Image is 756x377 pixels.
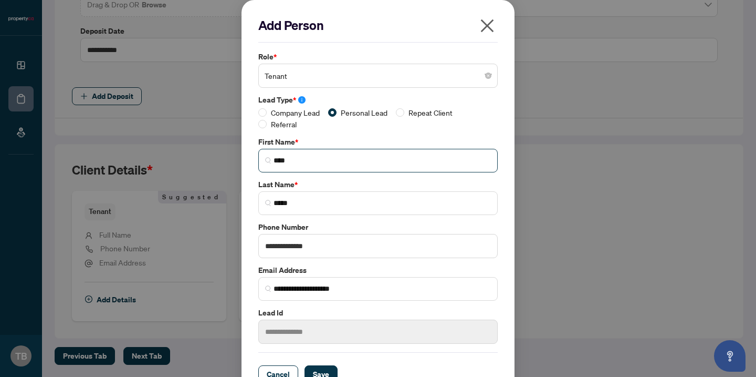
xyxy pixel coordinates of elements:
span: Personal Lead [337,107,392,118]
label: Role [258,51,498,63]
span: close [479,17,496,34]
span: close-circle [485,73,491,79]
img: search_icon [265,200,271,206]
label: Last Name [258,179,498,190]
label: First Name [258,136,498,148]
span: Repeat Client [404,107,457,118]
button: Open asap [714,340,745,372]
img: search_icon [265,286,271,292]
span: Tenant [265,66,491,86]
label: Email Address [258,264,498,276]
label: Phone Number [258,221,498,233]
img: search_icon [265,157,271,164]
label: Lead Type [258,94,498,106]
label: Lead Id [258,307,498,319]
span: Referral [267,118,301,130]
span: info-circle [298,96,306,104]
h2: Add Person [258,17,498,34]
span: Company Lead [267,107,324,118]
